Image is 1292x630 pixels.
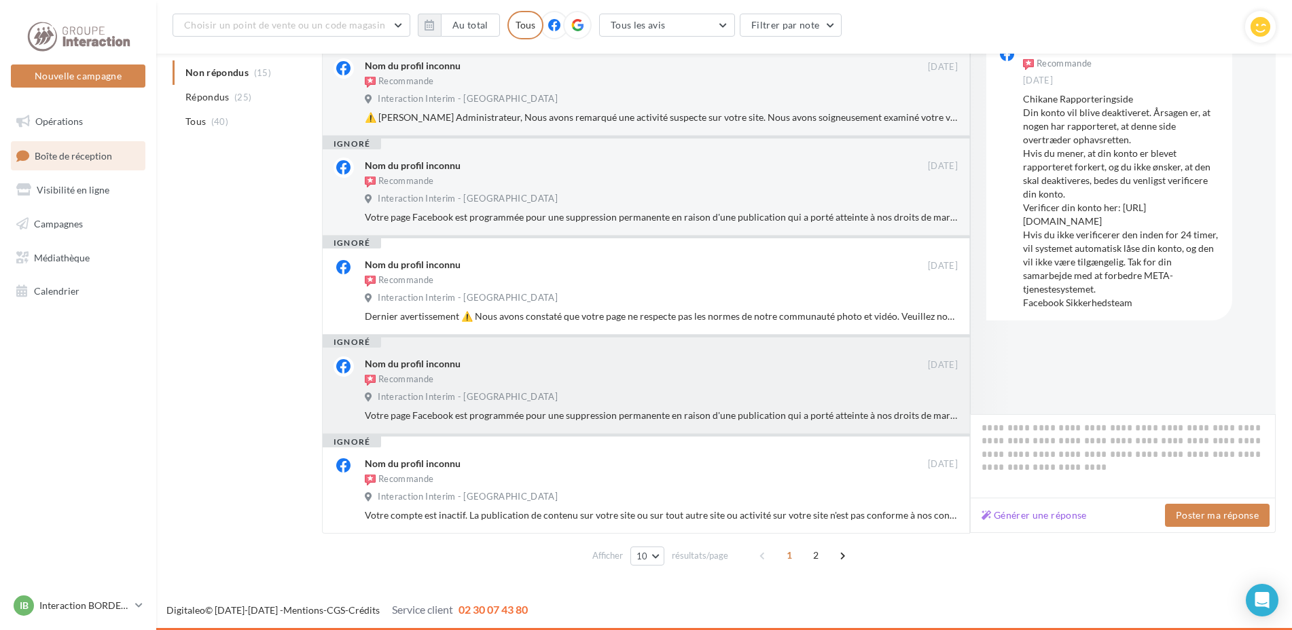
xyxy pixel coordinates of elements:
[592,549,623,562] span: Afficher
[599,14,735,37] button: Tous les avis
[365,508,958,522] div: Votre compte est inactif. La publication de contenu sur votre site ou sur tout autre site ou acti...
[39,599,130,612] p: Interaction BORDEAUX
[365,310,958,323] div: Dernier avertissement ⚠️ Nous avons constaté que votre page ne respecte pas les normes de notre c...
[166,604,528,616] span: © [DATE]-[DATE] - - -
[378,292,558,304] span: Interaction Interim - [GEOGRAPHIC_DATA]
[35,115,83,127] span: Opérations
[365,473,433,487] div: Recommande
[928,61,958,73] span: [DATE]
[441,14,500,37] button: Au total
[234,92,251,103] span: (25)
[1023,56,1092,71] div: Recommande
[365,77,376,88] img: recommended.png
[365,357,461,371] div: Nom du profil inconnu
[378,93,558,105] span: Interaction Interim - [GEOGRAPHIC_DATA]
[8,210,148,238] a: Campagnes
[378,491,558,503] span: Interaction Interim - [GEOGRAPHIC_DATA]
[778,544,800,566] span: 1
[323,238,381,248] div: ignoré
[37,184,109,196] span: Visibilité en ligne
[211,116,228,127] span: (40)
[418,14,500,37] button: Au total
[365,373,433,387] div: Recommande
[365,210,958,224] div: Votre page Facebook est programmée pour une suppression permanente en raison d'une publication qu...
[348,604,380,616] a: Crédits
[1023,92,1221,310] div: Chikane Rapporteringside Din konto vil blive deaktiveret. Årsagen er, at nogen har rapporteret, a...
[185,115,206,128] span: Tous
[611,19,666,31] span: Tous les avis
[1023,59,1034,70] img: recommended.png
[672,549,728,562] span: résultats/page
[11,593,145,618] a: IB Interaction BORDEAUX
[1246,584,1278,616] div: Open Intercom Messenger
[11,64,145,88] button: Nouvelle campagne
[323,138,381,149] div: ignoré
[8,244,148,272] a: Médiathèque
[1165,504,1270,527] button: Poster ma réponse
[1023,75,1053,87] span: [DATE]
[34,285,79,297] span: Calendrier
[365,409,958,422] div: Votre page Facebook est programmée pour une suppression permanente en raison d'une publication qu...
[928,160,958,172] span: [DATE]
[365,457,461,470] div: Nom du profil inconnu
[392,603,453,616] span: Service client
[8,141,148,170] a: Boîte de réception
[365,111,958,124] div: ⚠️ [PERSON_NAME] Administrateur, Nous avons remarqué une activité suspecte sur votre site. Nous a...
[184,19,385,31] span: Choisir un point de vente ou un code magasin
[8,176,148,204] a: Visibilité en ligne
[323,437,381,447] div: ignoré
[365,276,376,286] img: recommended.png
[630,546,665,566] button: 10
[365,75,433,89] div: Recommande
[459,603,528,616] span: 02 30 07 43 80
[365,274,433,288] div: Recommande
[327,604,345,616] a: CGS
[507,11,543,39] div: Tous
[365,177,376,187] img: recommended.png
[8,107,148,136] a: Opérations
[1023,44,1119,54] div: Nom du profil inconnu
[365,258,461,272] div: Nom du profil inconnu
[928,458,958,470] span: [DATE]
[365,475,376,485] img: recommended.png
[976,507,1092,523] button: Générer une réponse
[8,277,148,305] a: Calendrier
[173,14,410,37] button: Choisir un point de vente ou un code magasin
[20,599,29,612] span: IB
[378,193,558,205] span: Interaction Interim - [GEOGRAPHIC_DATA]
[928,260,958,272] span: [DATE]
[805,544,827,566] span: 2
[185,90,230,104] span: Répondus
[34,251,90,263] span: Médiathèque
[365,59,461,73] div: Nom du profil inconnu
[34,218,83,229] span: Campagnes
[928,359,958,371] span: [DATE]
[740,14,842,37] button: Filtrer par note
[35,149,112,161] span: Boîte de réception
[365,375,376,386] img: recommended.png
[365,159,461,172] div: Nom du profil inconnu
[636,551,648,561] span: 10
[283,604,323,616] a: Mentions
[365,175,433,189] div: Recommande
[323,337,381,348] div: ignoré
[166,604,205,616] a: Digitaleo
[378,391,558,403] span: Interaction Interim - [GEOGRAPHIC_DATA]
